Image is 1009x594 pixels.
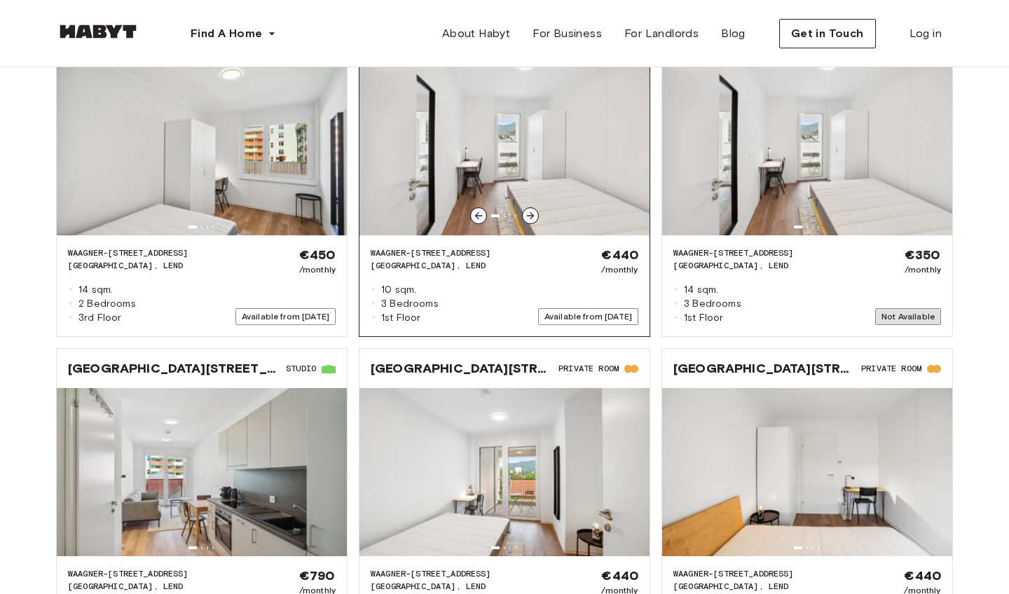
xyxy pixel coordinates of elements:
[684,311,723,325] span: 1st Floor
[381,283,416,297] span: 10 sqm.
[673,360,856,377] span: [GEOGRAPHIC_DATA][STREET_ADDRESS]
[78,297,136,311] span: 2 Bedrooms
[898,20,953,48] a: Log in
[558,362,619,375] span: Private Room
[371,297,376,311] span: ◽
[673,567,794,580] span: WAAGNER-[STREET_ADDRESS]
[673,247,794,259] span: WAAGNER-[STREET_ADDRESS]
[57,67,347,235] img: Image of the room
[359,28,650,336] a: [GEOGRAPHIC_DATA][STREET_ADDRESS]Private RoomImage of the roomWAAGNER-[STREET_ADDRESS][GEOGRAPHIC...
[235,308,336,325] span: Available from [DATE]
[68,283,73,297] span: ◽
[875,308,941,325] span: Not Available
[673,580,794,593] span: [GEOGRAPHIC_DATA], LEND
[710,20,757,48] a: Blog
[381,297,439,311] span: 3 Bedrooms
[905,263,941,276] span: /monthly
[538,308,638,325] span: Available from [DATE]
[68,311,73,325] span: ◽
[371,259,491,272] span: [GEOGRAPHIC_DATA], LEND
[299,567,336,584] span: €790
[381,311,420,325] span: 1st Floor
[299,263,336,276] span: /monthly
[624,25,699,42] span: For Landlords
[662,67,952,235] img: Image of the room
[613,20,710,48] a: For Landlords
[371,283,376,297] span: ◽
[191,25,262,42] span: Find A Home
[359,67,650,235] img: Image of the room
[68,360,280,377] span: [GEOGRAPHIC_DATA][STREET_ADDRESS]
[78,311,121,325] span: 3rd Floor
[371,311,376,325] span: ◽
[673,283,678,297] span: ◽
[601,263,638,276] span: /monthly
[905,247,941,263] span: €350
[662,28,952,336] a: [GEOGRAPHIC_DATA][STREET_ADDRESS]Private RoomImage of the roomWAAGNER-[STREET_ADDRESS][GEOGRAPHIC...
[684,283,718,297] span: 14 sqm.
[533,25,602,42] span: For Business
[371,567,491,580] span: WAAGNER-[STREET_ADDRESS]
[442,25,510,42] span: About Habyt
[68,567,188,580] span: WAAGNER-[STREET_ADDRESS]
[286,362,316,375] span: Studio
[721,25,746,42] span: Blog
[673,259,794,272] span: [GEOGRAPHIC_DATA], LEND
[791,25,864,42] span: Get in Touch
[56,25,140,39] img: Habyt
[68,297,73,311] span: ◽
[662,388,952,556] img: Image of the room
[601,247,638,263] span: €440
[371,360,553,377] span: [GEOGRAPHIC_DATA][STREET_ADDRESS]
[68,580,188,593] span: [GEOGRAPHIC_DATA], LEND
[371,247,491,259] span: WAAGNER-[STREET_ADDRESS]
[371,580,491,593] span: [GEOGRAPHIC_DATA], LEND
[68,247,188,259] span: WAAGNER-[STREET_ADDRESS]
[179,20,287,48] button: Find A Home
[359,388,650,556] img: Image of the room
[910,25,942,42] span: Log in
[673,311,678,325] span: ◽
[521,20,613,48] a: For Business
[68,259,188,272] span: [GEOGRAPHIC_DATA], LEND
[601,567,638,584] span: €440
[299,247,336,263] span: €450
[57,388,347,556] img: Image of the room
[57,28,347,336] a: [GEOGRAPHIC_DATA][STREET_ADDRESS]Private RoomImage of the roomWAAGNER-[STREET_ADDRESS][GEOGRAPHIC...
[78,283,113,297] span: 14 sqm.
[684,297,741,311] span: 3 Bedrooms
[673,297,678,311] span: ◽
[431,20,521,48] a: About Habyt
[861,362,921,375] span: Private Room
[904,567,941,584] span: €440
[779,19,876,48] button: Get in Touch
